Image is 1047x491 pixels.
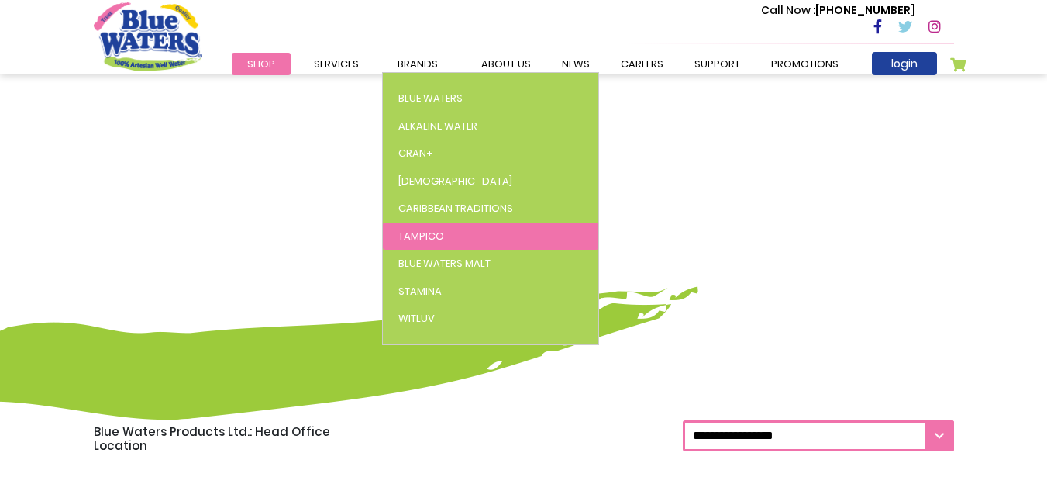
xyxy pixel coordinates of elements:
[314,57,359,71] span: Services
[398,256,491,271] span: Blue Waters Malt
[398,201,513,216] span: Caribbean Traditions
[466,53,546,75] a: about us
[398,119,477,133] span: Alkaline Water
[605,53,679,75] a: careers
[761,2,915,19] p: [PHONE_NUMBER]
[872,52,937,75] a: login
[679,53,756,75] a: support
[398,57,438,71] span: Brands
[94,425,365,453] h4: Blue Waters Products Ltd.: Head Office Location
[94,2,202,71] a: store logo
[247,57,275,71] span: Shop
[398,91,463,105] span: Blue Waters
[756,53,854,75] a: Promotions
[546,53,605,75] a: News
[761,2,815,18] span: Call Now :
[398,284,442,299] span: Stamina
[398,146,433,161] span: Cran+
[398,229,444,244] span: Tampico
[398,174,512,188] span: [DEMOGRAPHIC_DATA]
[398,311,435,326] span: WitLuv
